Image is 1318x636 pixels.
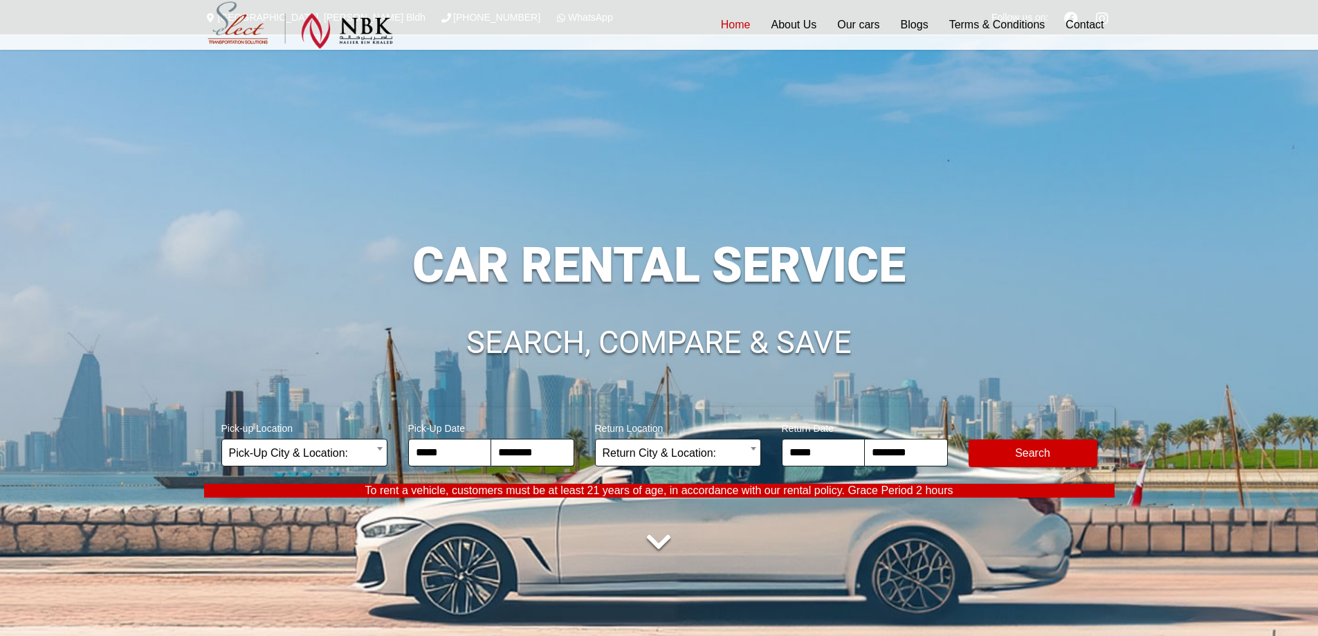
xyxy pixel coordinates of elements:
[204,484,1115,498] p: To rent a vehicle, customers must be at least 21 years of age, in accordance with our rental poli...
[204,327,1115,358] h1: SEARCH, COMPARE & SAVE
[204,241,1115,289] h1: CAR RENTAL SERVICE
[229,439,380,467] span: Pick-Up City & Location:
[221,414,387,439] span: Pick-up Location
[208,1,393,49] img: Select Rent a Car
[595,439,761,466] span: Return City & Location:
[969,439,1097,467] button: Modify Search
[603,439,753,467] span: Return City & Location:
[221,439,387,466] span: Pick-Up City & Location:
[595,414,761,439] span: Return Location
[782,414,948,439] span: Return Date
[408,414,574,439] span: Pick-Up Date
